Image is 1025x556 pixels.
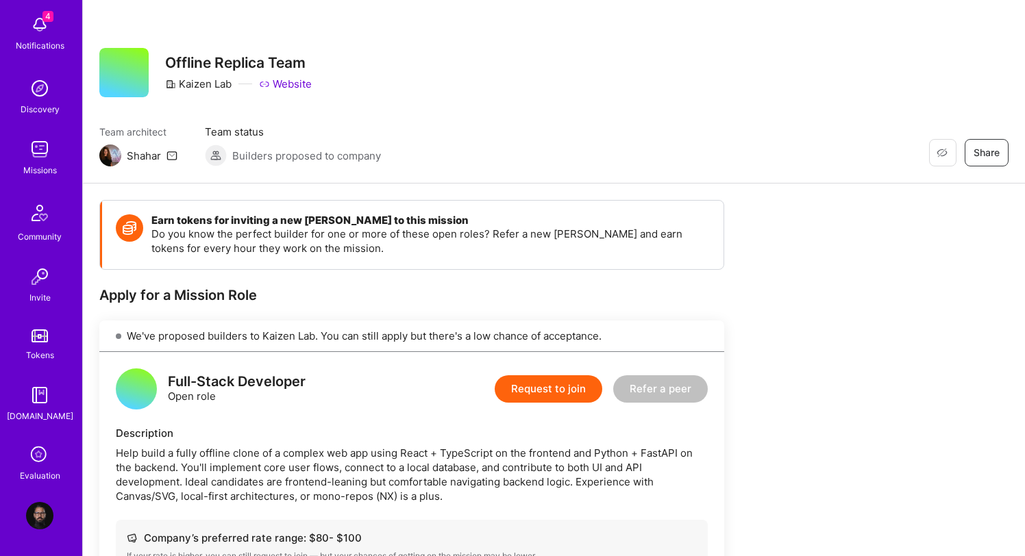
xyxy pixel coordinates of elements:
span: 4 [42,11,53,22]
img: bell [26,11,53,38]
i: icon SelectionTeam [27,442,53,468]
div: We've proposed builders to Kaizen Lab. You can still apply but there's a low chance of acceptance. [99,320,724,352]
img: tokens [32,329,48,342]
div: [DOMAIN_NAME] [7,409,73,423]
img: teamwork [26,136,53,163]
h3: Offline Replica Team [165,54,312,71]
i: icon Mail [166,150,177,161]
img: Builders proposed to company [205,144,227,166]
div: Company’s preferred rate range: $ 80 - $ 100 [127,531,697,545]
div: Notifications [16,38,64,53]
img: Team Architect [99,144,121,166]
div: Shahar [127,149,161,163]
div: Invite [29,290,51,305]
div: Discovery [21,102,60,116]
i: icon Cash [127,533,137,543]
h4: Earn tokens for inviting a new [PERSON_NAME] to this mission [151,214,710,227]
img: Token icon [116,214,143,242]
div: Full-Stack Developer [168,375,306,389]
a: Website [259,77,312,91]
i: icon CompanyGray [165,79,176,90]
div: Community [18,229,62,244]
button: Refer a peer [613,375,708,403]
span: Builders proposed to company [232,149,381,163]
span: Team status [205,125,381,139]
img: Community [23,197,56,229]
img: Invite [26,263,53,290]
div: Missions [23,163,57,177]
span: Share [974,146,1000,160]
i: icon EyeClosed [937,147,948,158]
div: Tokens [26,348,54,362]
img: guide book [26,381,53,409]
button: Request to join [495,375,602,403]
div: Open role [168,375,306,403]
p: Do you know the perfect builder for one or more of these open roles? Refer a new [PERSON_NAME] an... [151,227,710,255]
div: Help build a fully offline clone of a complex web app using React + TypeScript on the frontend an... [116,446,708,503]
button: Share [965,139,1009,166]
img: discovery [26,75,53,102]
div: Apply for a Mission Role [99,286,724,304]
a: User Avatar [23,502,57,529]
span: Team architect [99,125,177,139]
div: Kaizen Lab [165,77,232,91]
div: Description [116,426,708,440]
img: User Avatar [26,502,53,529]
div: Evaluation [20,468,60,483]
